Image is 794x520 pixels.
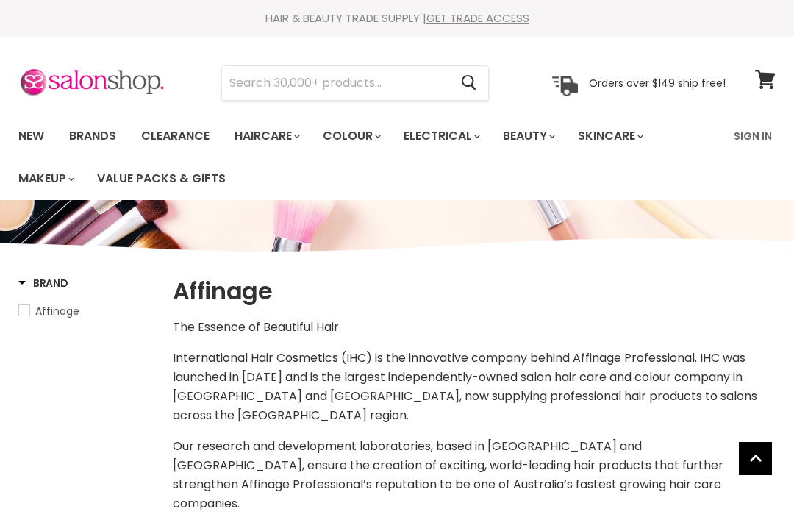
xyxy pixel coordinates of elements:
a: Skincare [567,121,652,152]
a: Affinage [18,303,154,319]
span: Our research and development laboratories, based in [GEOGRAPHIC_DATA] and [GEOGRAPHIC_DATA], ensu... [173,438,723,493]
span: International Hair Cosmetics (IHC) is the innovative company behind Affinage Professional. IHC wa... [173,349,757,424]
p: The Essence of Beautiful Hair [173,318,776,337]
a: GET TRADE ACCESS [426,10,529,26]
a: Colour [312,121,390,152]
form: Product [221,65,489,101]
ul: Main menu [7,115,725,200]
a: Sign In [725,121,781,152]
a: Value Packs & Gifts [86,163,237,194]
h3: Brand [18,276,68,291]
a: Electrical [393,121,489,152]
p: Affinage Professional’s reputation to be one of Australia’s fastest growing hair care companies. [173,437,776,513]
span: Affinage [35,304,79,318]
a: Makeup [7,163,83,194]
p: Orders over $149 ship free! [589,76,726,89]
a: Beauty [492,121,564,152]
input: Search [222,66,449,100]
a: Haircare [223,121,309,152]
a: Clearance [130,121,221,152]
a: New [7,121,55,152]
button: Search [449,66,488,100]
a: Brands [58,121,127,152]
h1: Affinage [173,276,776,307]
